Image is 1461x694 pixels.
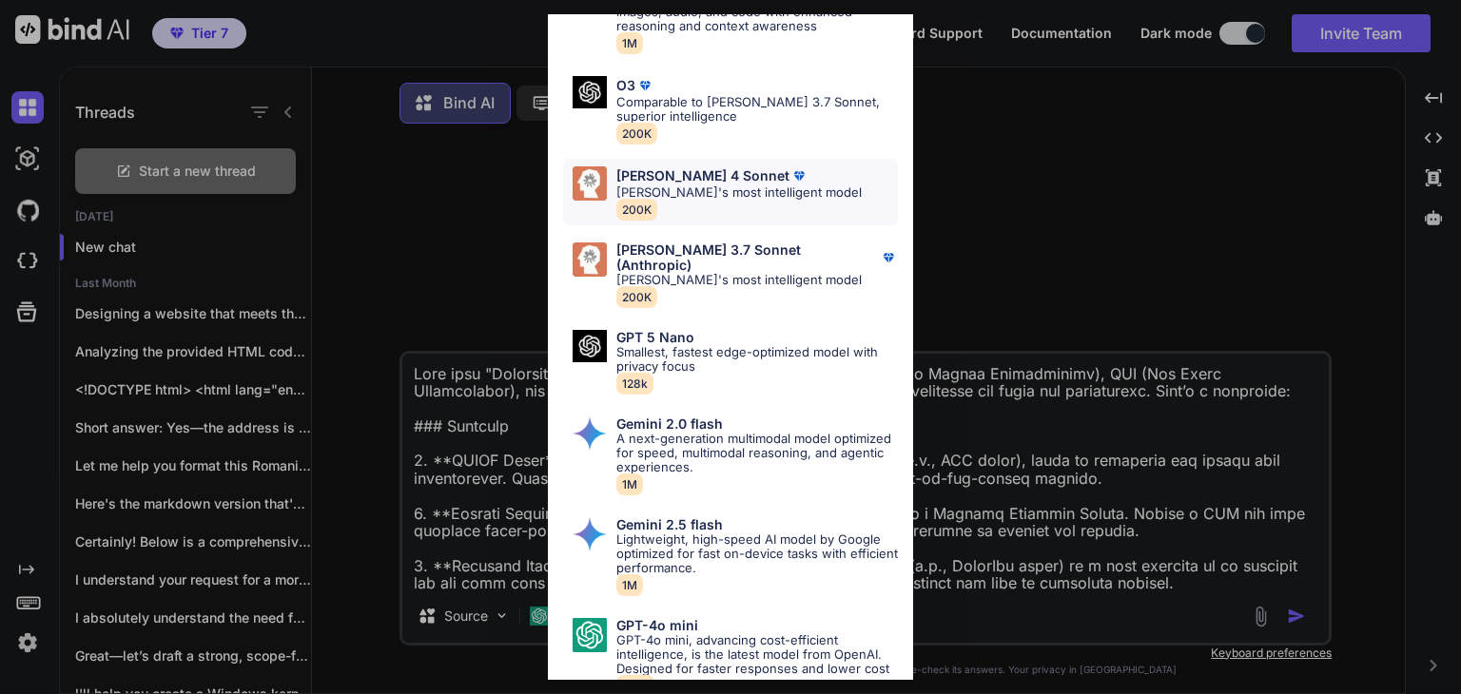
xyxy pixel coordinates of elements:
p: GPT-4o mini, advancing cost-efficient intelligence, is the latest model from OpenAI. Designed for... [616,633,898,676]
img: Pick Models [573,166,607,201]
span: 200K [616,199,657,221]
p: Gemini 2.5 flash [616,517,723,532]
img: Pick Models [573,330,607,363]
img: premium [879,248,898,267]
p: A next-generation multimodal model optimized for speed, multimodal reasoning, and agentic experie... [616,432,898,474]
p: Smallest, fastest edge-optimized model with privacy focus [616,345,898,374]
p: [PERSON_NAME]'s most intelligent model [616,273,898,287]
img: Pick Models [573,618,607,652]
img: premium [789,166,808,185]
img: Pick Models [573,242,607,277]
img: Pick Models [573,416,607,451]
img: premium [635,76,654,95]
p: Comparable to [PERSON_NAME] 3.7 Sonnet, superior intelligence [616,95,898,124]
p: Lightweight, high-speed AI model by Google optimized for fast on-device tasks with efficient perf... [616,532,898,575]
span: 200K [616,286,657,308]
p: GPT-4o mini [616,618,698,633]
p: [PERSON_NAME] 4 Sonnet [616,168,789,183]
span: 1M [616,574,643,596]
p: O3 [616,78,635,93]
p: [PERSON_NAME] 3.7 Sonnet (Anthropic) [616,242,879,273]
p: GPT 5 Nano [616,330,694,345]
p: Gemini 2.0 flash [616,416,723,432]
span: 1M [616,32,643,54]
span: 1M [616,473,643,495]
img: Pick Models [573,76,607,109]
span: 200K [616,123,657,145]
span: 128k [616,373,653,395]
p: [PERSON_NAME]'s most intelligent model [616,185,862,200]
img: Pick Models [573,517,607,551]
